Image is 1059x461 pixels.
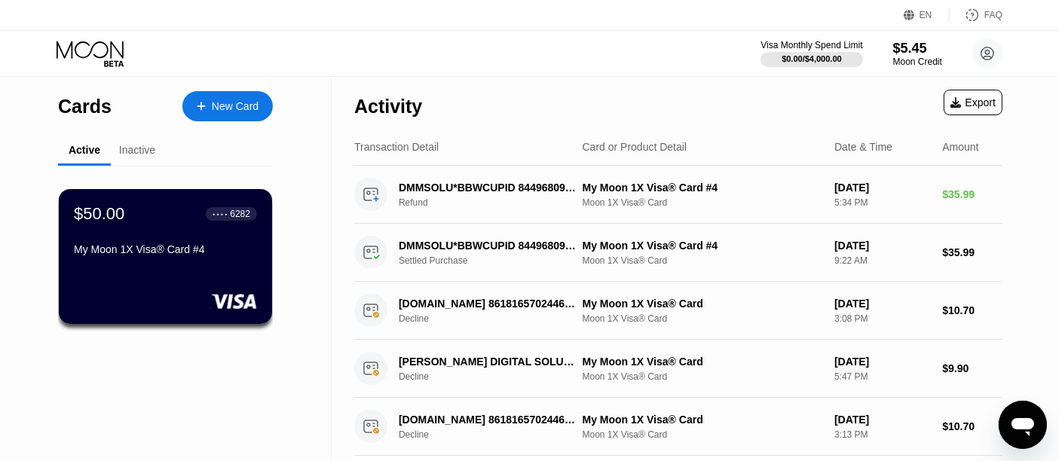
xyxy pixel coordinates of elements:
[354,141,439,153] div: Transaction Detail
[950,8,1002,23] div: FAQ
[212,100,259,113] div: New Card
[583,141,687,153] div: Card or Product Detail
[399,182,580,194] div: DMMSOLU*BBWCUPID 8449680958 US
[354,96,422,118] div: Activity
[399,429,593,440] div: Decline
[893,56,942,67] div: Moon Credit
[399,414,580,426] div: [DOMAIN_NAME] 8618165702446HK
[942,420,1002,432] div: $10.70
[834,371,930,382] div: 5:47 PM
[834,313,930,324] div: 3:08 PM
[950,96,996,108] div: Export
[354,340,1002,398] div: [PERSON_NAME] DIGITAL SOLUTIONS +971524310440AEDeclineMy Moon 1X Visa® CardMoon 1X Visa® Card[DAT...
[583,197,822,208] div: Moon 1X Visa® Card
[583,313,822,324] div: Moon 1X Visa® Card
[354,166,1002,224] div: DMMSOLU*BBWCUPID 8449680958 USRefundMy Moon 1X Visa® Card #4Moon 1X Visa® Card[DATE]5:34 PM$35.99
[834,255,930,266] div: 9:22 AM
[58,96,112,118] div: Cards
[984,10,1002,20] div: FAQ
[834,356,930,368] div: [DATE]
[74,243,257,255] div: My Moon 1X Visa® Card #4
[834,141,892,153] div: Date & Time
[942,362,1002,374] div: $9.90
[942,304,1002,316] div: $10.70
[399,197,593,208] div: Refund
[942,141,978,153] div: Amount
[761,40,862,67] div: Visa Monthly Spend Limit$0.00/$4,000.00
[354,282,1002,340] div: [DOMAIN_NAME] 8618165702446HKDeclineMy Moon 1X Visa® CardMoon 1X Visa® Card[DATE]3:08 PM$10.70
[230,209,250,219] div: 6282
[583,182,822,194] div: My Moon 1X Visa® Card #4
[399,255,593,266] div: Settled Purchase
[59,189,272,324] div: $50.00● ● ● ●6282My Moon 1X Visa® Card #4
[583,356,822,368] div: My Moon 1X Visa® Card
[399,371,593,382] div: Decline
[74,204,124,224] div: $50.00
[69,144,100,156] div: Active
[834,240,930,252] div: [DATE]
[583,298,822,310] div: My Moon 1X Visa® Card
[399,240,580,252] div: DMMSOLU*BBWCUPID 8449680958 US
[904,8,950,23] div: EN
[761,40,862,50] div: Visa Monthly Spend Limit
[942,246,1002,258] div: $35.99
[182,91,273,121] div: New Card
[354,224,1002,282] div: DMMSOLU*BBWCUPID 8449680958 USSettled PurchaseMy Moon 1X Visa® Card #4Moon 1X Visa® Card[DATE]9:2...
[782,54,842,63] div: $0.00 / $4,000.00
[834,182,930,194] div: [DATE]
[583,414,822,426] div: My Moon 1X Visa® Card
[119,144,155,156] div: Inactive
[999,401,1047,449] iframe: Button to launch messaging window
[583,371,822,382] div: Moon 1X Visa® Card
[834,429,930,440] div: 3:13 PM
[354,398,1002,456] div: [DOMAIN_NAME] 8618165702446HKDeclineMy Moon 1X Visa® CardMoon 1X Visa® Card[DATE]3:13 PM$10.70
[399,313,593,324] div: Decline
[213,212,228,216] div: ● ● ● ●
[942,188,1002,200] div: $35.99
[893,41,942,56] div: $5.45
[583,255,822,266] div: Moon 1X Visa® Card
[834,414,930,426] div: [DATE]
[893,41,942,67] div: $5.45Moon Credit
[583,240,822,252] div: My Moon 1X Visa® Card #4
[920,10,932,20] div: EN
[944,90,1002,115] div: Export
[834,298,930,310] div: [DATE]
[583,429,822,440] div: Moon 1X Visa® Card
[399,298,580,310] div: [DOMAIN_NAME] 8618165702446HK
[399,356,580,368] div: [PERSON_NAME] DIGITAL SOLUTIONS +971524310440AE
[834,197,930,208] div: 5:34 PM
